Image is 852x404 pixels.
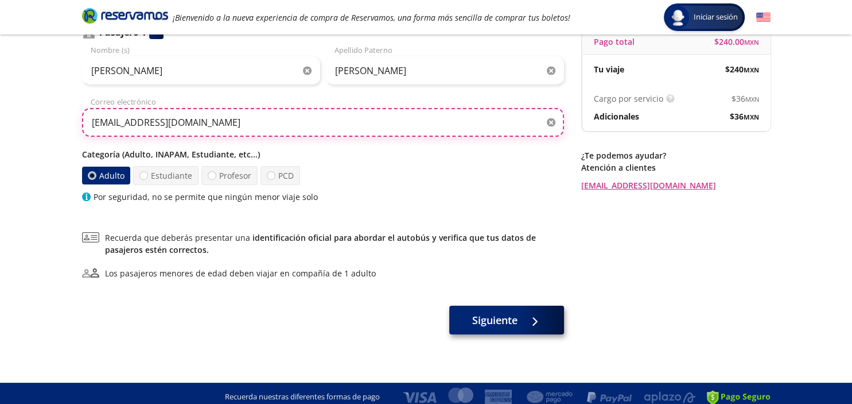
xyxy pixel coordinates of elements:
span: Iniciar sesión [689,11,742,23]
button: English [756,10,771,25]
p: Cargo por servicio [594,93,663,105]
i: Brand Logo [82,7,168,24]
small: MXN [744,66,759,74]
p: Atención a clientes [581,161,771,174]
input: Apellido Paterno [326,56,564,85]
span: $ 240 [725,63,759,75]
label: Adulto [82,167,130,184]
label: PCD [260,166,300,185]
p: Tu viaje [594,63,624,75]
em: ¡Bienvenido a la nueva experiencia de compra de Reservamos, una forma más sencilla de comprar tus... [173,12,570,23]
button: Siguiente [449,306,564,334]
a: identificación oficial para abordar el autobús y verifica que tus datos de pasajeros estén correc... [105,232,536,255]
input: Correo electrónico [82,108,564,137]
p: Categoría (Adulto, INAPAM, Estudiante, etc...) [82,148,564,160]
p: ¿Te podemos ayudar? [581,149,771,161]
p: Pago total [594,36,635,48]
span: $ 36 [732,93,759,105]
p: Por seguridad, no se permite que ningún menor viaje solo [94,191,318,203]
p: Adicionales [594,110,639,122]
input: Nombre (s) [82,56,320,85]
span: $ 240.00 [714,36,759,48]
small: MXN [744,113,759,121]
small: MXN [745,95,759,103]
span: Siguiente [472,313,518,328]
span: $ 36 [730,110,759,122]
a: Brand Logo [82,7,168,28]
label: Profesor [201,166,258,185]
a: [EMAIL_ADDRESS][DOMAIN_NAME] [581,179,771,191]
p: Recuerda nuestras diferentes formas de pago [225,391,380,403]
div: Los pasajeros menores de edad deben viajar en compañía de 1 adulto [105,267,376,279]
span: Recuerda que deberás presentar una [105,232,564,256]
small: MXN [744,38,759,47]
label: Estudiante [133,166,199,185]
